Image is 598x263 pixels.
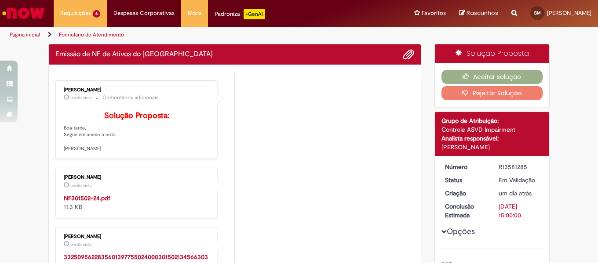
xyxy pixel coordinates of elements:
[102,94,159,101] small: Comentários adicionais
[534,10,541,16] span: BM
[64,194,110,202] a: NF301502-24.pdf
[64,87,210,93] div: [PERSON_NAME]
[441,143,543,151] div: [PERSON_NAME]
[441,134,543,143] div: Analista responsável:
[438,176,492,184] dt: Status
[215,9,265,19] div: Padroniza
[64,234,210,239] div: [PERSON_NAME]
[113,9,175,18] span: Despesas Corporativas
[244,9,265,19] p: +GenAi
[499,162,540,171] div: R13581285
[438,202,492,220] dt: Conclusão Estimada
[59,31,124,38] a: Formulário de Atendimento
[435,44,550,63] div: Solução Proposta
[93,10,100,18] span: 6
[64,112,210,152] p: Boa tarde, Segue em anexo a nota. [PERSON_NAME]
[499,202,540,220] div: [DATE] 15:00:00
[70,183,91,188] span: um dia atrás
[7,27,392,43] ul: Trilhas de página
[10,31,40,38] a: Página inicial
[467,9,498,17] span: Rascunhos
[70,95,91,101] span: um dia atrás
[441,125,543,134] div: Controle ASVD Impairment
[441,116,543,125] div: Grupo de Atribuição:
[1,4,46,22] img: ServiceNow
[70,183,91,188] time: 30/09/2025 13:30:51
[104,111,169,121] b: Solução Proposta:
[547,9,591,17] span: [PERSON_NAME]
[60,9,91,18] span: Requisições
[70,95,91,101] time: 30/09/2025 13:30:56
[64,175,210,180] div: [PERSON_NAME]
[499,176,540,184] div: Em Validação
[438,189,492,198] dt: Criação
[499,189,532,197] span: um dia atrás
[64,194,210,211] div: 11.3 KB
[70,242,91,247] span: um dia atrás
[403,49,414,60] button: Adicionar anexos
[441,86,543,100] button: Rejeitar Solução
[422,9,446,18] span: Favoritos
[441,70,543,84] button: Aceitar solução
[459,9,498,18] a: Rascunhos
[70,242,91,247] time: 30/09/2025 13:30:51
[438,162,492,171] dt: Número
[55,50,213,58] h2: Emissão de NF de Ativos do ASVD Histórico de tíquete
[499,189,540,198] div: 30/09/2025 12:38:58
[188,9,201,18] span: More
[499,189,532,197] time: 30/09/2025 12:38:58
